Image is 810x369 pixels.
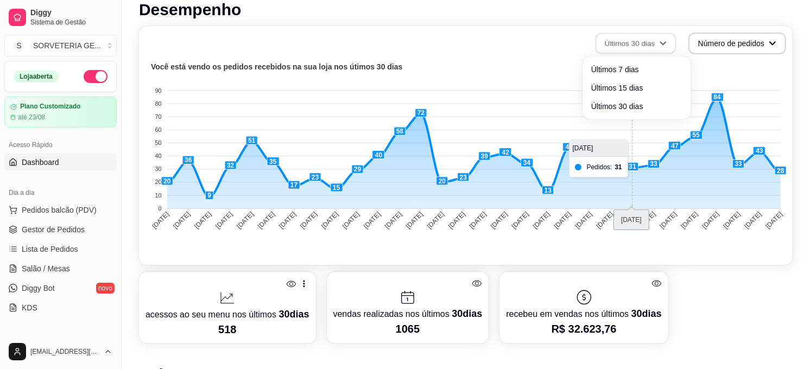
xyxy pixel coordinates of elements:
p: acessos ao seu menu nos últimos [145,307,309,322]
tspan: [DATE] [659,211,679,231]
tspan: [DATE] [722,211,742,231]
span: S [14,40,24,51]
tspan: 40 [155,152,162,159]
p: 518 [145,322,309,337]
tspan: [DATE] [172,211,192,231]
text: Você está vendo os pedidos recebidos na sua loja nos útimos 30 dias [151,63,403,72]
div: SORVETERIA GE ... [33,40,101,51]
tspan: [DATE] [489,211,509,231]
span: KDS [22,302,37,313]
tspan: [DATE] [531,211,552,231]
div: Dia a dia [4,184,117,201]
div: Acesso Rápido [4,136,117,154]
tspan: [DATE] [616,211,636,231]
tspan: 80 [155,100,162,107]
tspan: [DATE] [680,211,700,231]
tspan: 20 [155,179,162,186]
tspan: 70 [155,113,162,120]
tspan: [DATE] [150,211,170,231]
button: Número de pedidos [688,33,786,54]
tspan: [DATE] [214,211,234,231]
tspan: [DATE] [553,211,573,231]
tspan: [DATE] [362,211,382,231]
span: Diggy [30,8,112,18]
span: Diggy Bot [22,283,55,294]
div: Loja aberta [14,71,59,82]
tspan: [DATE] [510,211,530,231]
p: 1065 [333,321,483,336]
tspan: [DATE] [426,211,446,231]
button: Últimos 30 dias [595,33,676,54]
tspan: [DATE] [341,211,361,231]
tspan: [DATE] [320,211,340,231]
span: Salão / Mesas [22,263,70,274]
span: Últimos 15 dias [591,82,682,93]
tspan: [DATE] [764,211,784,231]
tspan: 30 [155,166,162,172]
tspan: 50 [155,139,162,146]
button: Select a team [4,35,117,56]
tspan: 90 [155,87,162,94]
tspan: [DATE] [468,211,488,231]
span: 30 dias [279,309,309,320]
tspan: [DATE] [277,211,298,231]
span: [EMAIL_ADDRESS][DOMAIN_NAME] [30,347,99,356]
span: 30 dias [631,308,662,319]
span: Sistema de Gestão [30,18,112,27]
tspan: [DATE] [447,211,467,231]
article: até 23/08 [18,113,45,122]
tspan: [DATE] [701,211,721,231]
span: Lista de Pedidos [22,244,78,255]
span: Pedidos balcão (PDV) [22,205,97,215]
span: 30 dias [452,308,482,319]
div: Catálogo [4,329,117,347]
span: Últimos 7 dias [591,64,682,75]
tspan: [DATE] [256,211,276,231]
tspan: [DATE] [743,211,763,231]
p: recebeu em vendas nos últimos [506,306,661,321]
tspan: [DATE] [404,211,425,231]
ul: Últimos 30 dias [587,61,687,115]
span: Gestor de Pedidos [22,224,85,235]
tspan: [DATE] [235,211,255,231]
button: Alterar Status [84,70,107,83]
tspan: 0 [159,205,162,212]
tspan: [DATE] [637,211,657,231]
tspan: 10 [155,192,162,199]
tspan: 60 [155,126,162,133]
span: Últimos 30 dias [591,101,682,112]
tspan: [DATE] [595,211,615,231]
p: vendas realizadas nos últimos [333,306,483,321]
tspan: [DATE] [193,211,213,231]
p: R$ 32.623,76 [506,321,661,336]
tspan: [DATE] [383,211,403,231]
span: Dashboard [22,157,59,168]
article: Plano Customizado [20,103,80,111]
tspan: [DATE] [299,211,319,231]
tspan: [DATE] [574,211,594,231]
